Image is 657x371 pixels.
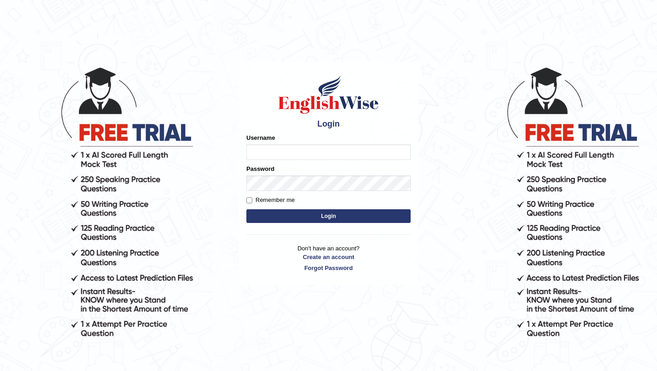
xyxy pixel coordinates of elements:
label: Password [246,164,274,173]
label: Username [246,133,275,142]
a: Create an account [246,253,411,261]
a: Forgot Password [246,264,411,272]
p: Don't have an account? [246,244,411,272]
img: Logo of English Wise sign in for intelligent practice with AI [276,74,381,115]
button: Login [246,209,411,223]
input: Remember me [246,197,252,203]
label: Remember me [246,196,295,205]
h4: Login [246,120,411,129]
